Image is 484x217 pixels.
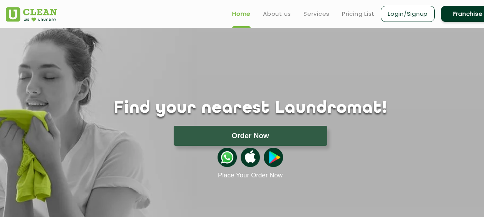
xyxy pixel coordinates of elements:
a: Pricing List [342,9,375,18]
a: Place Your Order Now [218,172,283,179]
a: Services [303,9,330,18]
a: Login/Signup [381,6,435,22]
img: playstoreicon.png [264,148,283,167]
img: apple-icon.png [241,148,260,167]
button: Order Now [174,126,327,146]
img: whatsappicon.png [218,148,237,167]
img: UClean Laundry and Dry Cleaning [6,7,57,22]
a: About us [263,9,291,18]
a: Home [232,9,251,18]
